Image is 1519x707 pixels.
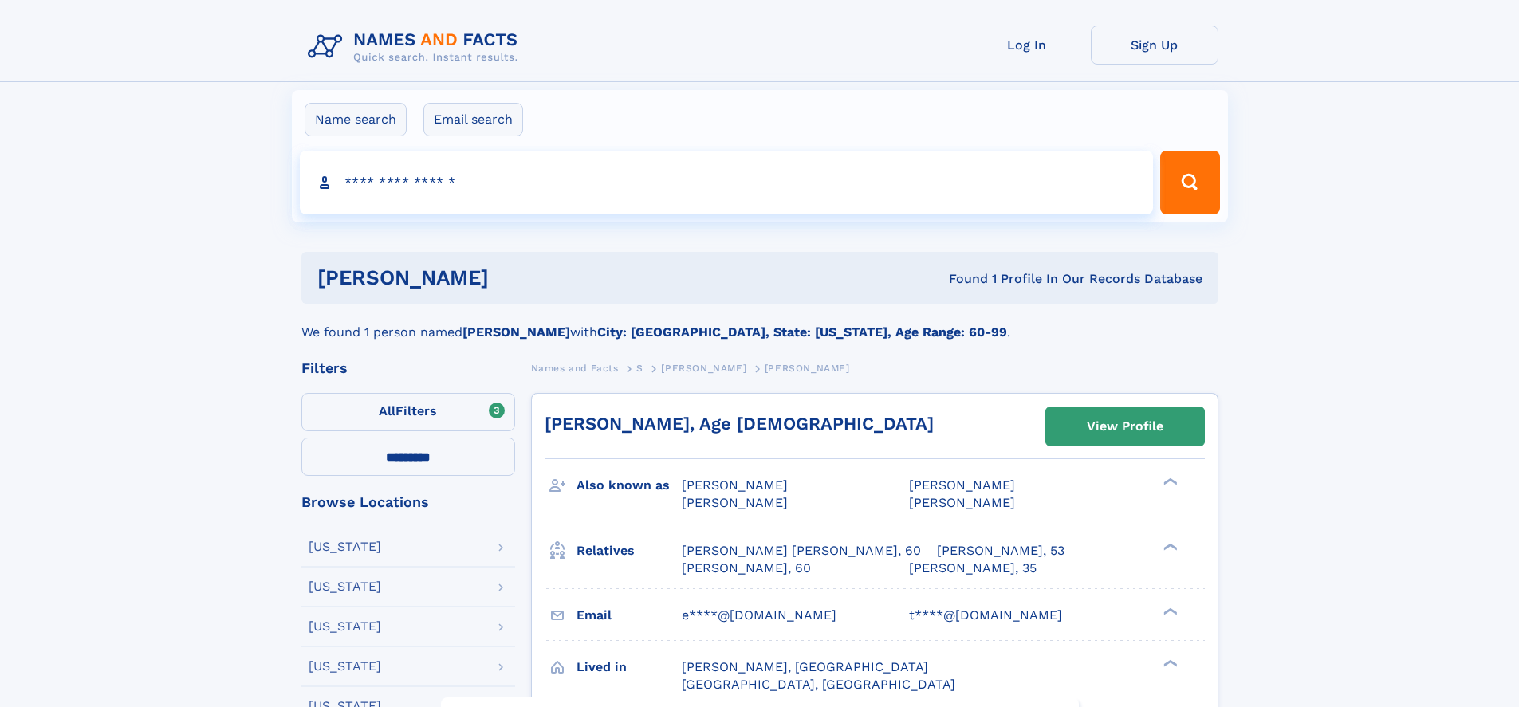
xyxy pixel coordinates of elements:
[545,414,934,434] a: [PERSON_NAME], Age [DEMOGRAPHIC_DATA]
[682,477,788,493] span: [PERSON_NAME]
[301,304,1218,342] div: We found 1 person named with .
[909,560,1037,577] a: [PERSON_NAME], 35
[937,542,1064,560] a: [PERSON_NAME], 53
[577,602,682,629] h3: Email
[1087,408,1163,445] div: View Profile
[682,560,811,577] a: [PERSON_NAME], 60
[1159,541,1179,552] div: ❯
[309,580,381,593] div: [US_STATE]
[462,324,570,340] b: [PERSON_NAME]
[531,358,619,378] a: Names and Facts
[682,659,928,674] span: [PERSON_NAME], [GEOGRAPHIC_DATA]
[1160,151,1219,214] button: Search Button
[909,477,1015,493] span: [PERSON_NAME]
[379,403,395,418] span: All
[636,363,643,374] span: S
[661,363,746,374] span: [PERSON_NAME]
[1046,407,1204,446] a: View Profile
[577,654,682,681] h3: Lived in
[309,660,381,673] div: [US_STATE]
[963,26,1091,65] a: Log In
[682,542,921,560] a: [PERSON_NAME] [PERSON_NAME], 60
[1091,26,1218,65] a: Sign Up
[300,151,1154,214] input: search input
[309,620,381,633] div: [US_STATE]
[765,363,850,374] span: [PERSON_NAME]
[301,361,515,375] div: Filters
[309,540,381,553] div: [US_STATE]
[1159,477,1179,487] div: ❯
[636,358,643,378] a: S
[317,268,719,288] h1: [PERSON_NAME]
[577,537,682,564] h3: Relatives
[301,26,531,69] img: Logo Names and Facts
[305,103,407,136] label: Name search
[661,358,746,378] a: [PERSON_NAME]
[423,103,523,136] label: Email search
[1159,658,1179,668] div: ❯
[909,495,1015,510] span: [PERSON_NAME]
[301,393,515,431] label: Filters
[682,677,955,692] span: [GEOGRAPHIC_DATA], [GEOGRAPHIC_DATA]
[577,472,682,499] h3: Also known as
[597,324,1007,340] b: City: [GEOGRAPHIC_DATA], State: [US_STATE], Age Range: 60-99
[1159,606,1179,616] div: ❯
[718,270,1202,288] div: Found 1 Profile In Our Records Database
[682,495,788,510] span: [PERSON_NAME]
[301,495,515,509] div: Browse Locations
